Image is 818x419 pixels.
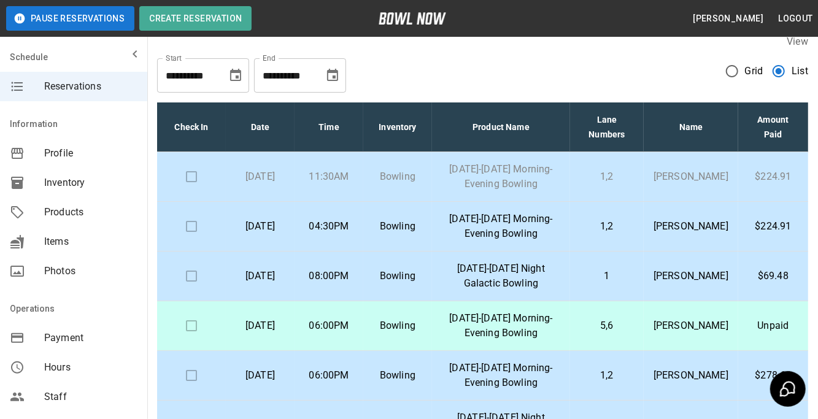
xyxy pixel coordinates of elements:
[580,318,634,333] p: 5,6
[44,146,137,161] span: Profile
[44,175,137,190] span: Inventory
[379,12,446,25] img: logo
[223,63,248,88] button: Choose date, selected date is Sep 5, 2025
[139,6,252,31] button: Create Reservation
[748,368,798,383] p: $278.64
[373,368,422,383] p: Bowling
[580,269,634,283] p: 1
[157,102,226,152] th: Check In
[580,368,634,383] p: 1,2
[580,219,634,234] p: 1,2
[236,269,285,283] p: [DATE]
[745,64,763,79] span: Grid
[6,6,134,31] button: Pause Reservations
[654,368,728,383] p: [PERSON_NAME]
[44,234,137,249] span: Items
[44,360,137,375] span: Hours
[792,64,808,79] span: List
[570,102,644,152] th: Lane Numbers
[44,264,137,279] span: Photos
[236,169,285,184] p: [DATE]
[236,318,285,333] p: [DATE]
[373,269,422,283] p: Bowling
[432,102,570,152] th: Product Name
[688,7,768,30] button: [PERSON_NAME]
[442,361,560,390] p: [DATE]-[DATE] Morning-Evening Bowling
[295,102,363,152] th: Time
[738,102,808,152] th: Amount Paid
[654,318,728,333] p: [PERSON_NAME]
[774,7,818,30] button: Logout
[442,212,560,241] p: [DATE]-[DATE] Morning-Evening Bowling
[654,169,728,184] p: [PERSON_NAME]
[44,390,137,404] span: Staff
[304,318,353,333] p: 06:00PM
[363,102,432,152] th: Inventory
[748,219,798,234] p: $224.91
[748,318,798,333] p: Unpaid
[236,219,285,234] p: [DATE]
[748,169,798,184] p: $224.91
[787,36,808,47] label: View
[373,219,422,234] p: Bowling
[44,205,137,220] span: Products
[442,261,560,291] p: [DATE]-[DATE] Night Galactic Bowling
[442,311,560,340] p: [DATE]-[DATE] Morning-Evening Bowling
[373,318,422,333] p: Bowling
[304,169,353,184] p: 11:30AM
[748,269,798,283] p: $69.48
[654,269,728,283] p: [PERSON_NAME]
[44,331,137,345] span: Payment
[644,102,738,152] th: Name
[236,368,285,383] p: [DATE]
[304,219,353,234] p: 04:30PM
[44,79,137,94] span: Reservations
[320,63,345,88] button: Choose date, selected date is Oct 5, 2025
[580,169,634,184] p: 1,2
[226,102,295,152] th: Date
[304,368,353,383] p: 06:00PM
[654,219,728,234] p: [PERSON_NAME]
[373,169,422,184] p: Bowling
[442,162,560,191] p: [DATE]-[DATE] Morning-Evening Bowling
[304,269,353,283] p: 08:00PM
